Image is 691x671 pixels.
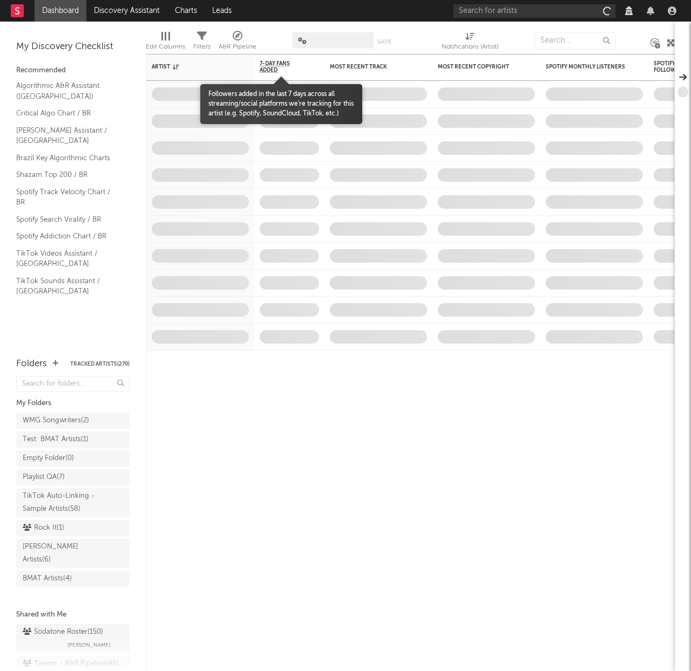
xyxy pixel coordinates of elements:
a: TikTok Videos Assistant / [GEOGRAPHIC_DATA] [16,248,119,270]
div: Shared with Me [16,608,130,621]
div: A&R Pipeline [219,40,256,53]
a: Test: BMAT Artists(1) [16,432,130,448]
div: Test: BMAT Artists ( 1 ) [23,433,89,446]
div: Taiwan - A&R Pipeline ( 48 ) [23,658,119,670]
div: [PERSON_NAME] Artists ( 6 ) [23,540,99,566]
div: Filters [193,27,211,58]
a: Empty Folder(0) [16,450,130,467]
a: [PERSON_NAME] Assistant / [GEOGRAPHIC_DATA] [16,125,119,147]
button: Filter by 7-Day Fans Added [308,61,319,72]
div: My Folders [16,397,130,410]
a: [PERSON_NAME] Artists(6) [16,539,130,568]
input: Search for folders... [16,376,130,392]
div: Most Recent Track [330,64,411,70]
div: Empty Folder ( 0 ) [23,452,74,465]
div: Recommended [16,64,130,77]
input: Search... [534,32,615,49]
button: Tracked Artists(270) [70,361,130,367]
div: Edit Columns [146,40,185,53]
a: Spotify Search Virality / BR [16,214,119,225]
a: Spotify Track Velocity Chart / BR [16,186,119,208]
button: Save [377,39,391,45]
a: Algorithmic A&R Assistant ([GEOGRAPHIC_DATA]) [16,80,119,102]
input: Search for artists [453,4,615,18]
a: Critical Algo Chart / BR [16,107,119,119]
a: Playlist QA(7) [16,469,130,485]
button: Filter by Most Recent Track [416,61,427,72]
span: [PERSON_NAME] [67,639,111,652]
div: My Discovery Checklist [16,40,130,53]
div: A&R Pipeline [219,27,256,58]
div: WMG Songwriters ( 2 ) [23,414,89,427]
button: Filter by Spotify Monthly Listeners [632,61,643,72]
div: Most Recent Copyright [438,64,519,70]
a: Sodatone Roster(150)[PERSON_NAME] [16,624,130,653]
div: Notifications (Artist) [442,40,498,53]
div: TikTok Auto-Linking - Sample Artists ( 58 ) [23,490,99,516]
a: BMAT Artists(4) [16,571,130,587]
div: Playlist QA ( 7 ) [23,471,65,484]
a: TikTok Sounds Assistant / [GEOGRAPHIC_DATA] [16,275,119,297]
div: Filters [193,40,211,53]
a: WMG Songwriters(2) [16,413,130,429]
div: Spotify Monthly Listeners [546,64,627,70]
div: Rock It ( 1 ) [23,522,64,535]
div: Notifications (Artist) [442,27,498,58]
div: BMAT Artists ( 4 ) [23,572,72,585]
div: Folders [16,358,47,371]
div: Sodatone Roster ( 150 ) [23,626,103,639]
a: Spotify Addiction Chart / BR [16,230,119,242]
a: Rock It(1) [16,520,130,536]
a: Shazam Top 200 / BR [16,169,119,181]
span: 7-Day Fans Added [260,60,303,73]
div: Artist [152,64,233,70]
button: Filter by Most Recent Copyright [524,61,535,72]
div: Edit Columns [146,27,185,58]
a: TikTok Auto-Linking - Sample Artists(58) [16,488,130,517]
button: Filter by Artist [238,61,249,72]
a: Brazil Key Algorithmic Charts [16,152,119,164]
